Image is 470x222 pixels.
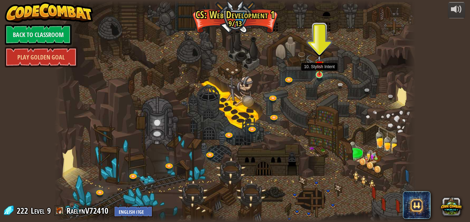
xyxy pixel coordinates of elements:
img: level-banner-unstarted.png [315,55,324,75]
span: 222 [17,205,30,216]
a: Play Golden Goal [5,47,78,67]
a: Back to Classroom [5,24,72,45]
span: Level [31,205,45,216]
button: Adjust volume [448,2,465,18]
a: RaelynV72410 [66,205,110,216]
span: 9 [47,205,51,216]
img: CodeCombat - Learn how to code by playing a game [5,2,93,23]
